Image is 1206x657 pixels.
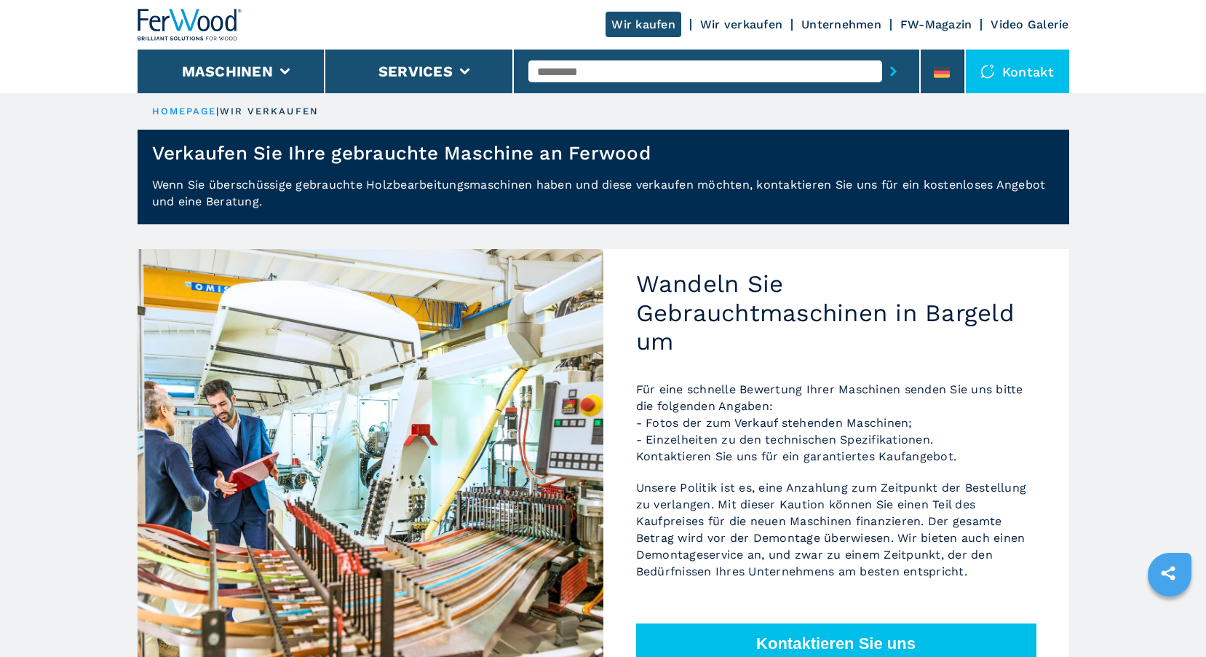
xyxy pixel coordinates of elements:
[138,176,1069,224] p: Wenn Sie überschüssige gebrauchte Holzbearbeitungsmaschinen haben und diese verkaufen möchten, ko...
[801,17,881,31] a: Unternehmen
[182,63,273,80] button: Maschinen
[900,17,972,31] a: FW-Magazin
[138,9,242,41] img: Ferwood
[636,381,1036,465] p: Für eine schnelle Bewertung Ihrer Maschinen senden Sie uns bitte die folgenden Angaben: - Fotos d...
[220,105,319,118] p: wir verkaufen
[882,55,905,88] button: submit-button
[991,17,1068,31] a: Video Galerie
[1150,555,1186,591] a: sharethis
[700,17,782,31] a: Wir verkaufen
[152,106,217,117] a: HOMEPAGE
[606,12,681,37] a: Wir kaufen
[980,64,995,79] img: Kontakt
[216,106,219,117] span: |
[636,270,1036,356] h2: Wandeln Sie Gebrauchtmaschinen in Bargeld um
[966,50,1069,93] div: Kontakt
[636,479,1036,580] p: Unsere Politik ist es, eine Anzahlung zum Zeitpunkt der Bestellung zu verlangen. Mit dieser Kauti...
[152,141,651,165] h1: Verkaufen Sie Ihre gebrauchte Maschine an Ferwood
[378,63,453,80] button: Services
